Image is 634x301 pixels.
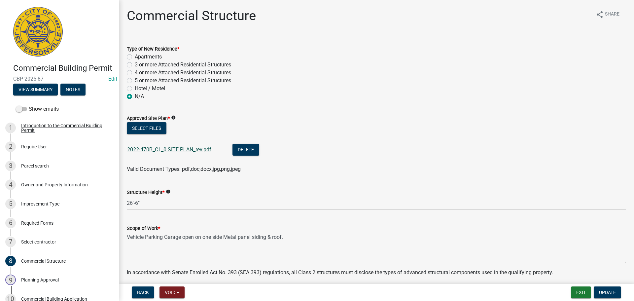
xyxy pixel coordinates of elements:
[127,226,160,231] label: Scope of Work
[21,221,53,225] div: Required Forms
[60,84,86,95] button: Notes
[5,161,16,171] div: 3
[166,189,170,194] i: info
[571,286,591,298] button: Exit
[135,85,165,93] label: Hotel / Motel
[108,76,117,82] wm-modal-confirm: Edit Application Number
[127,122,166,134] button: Select files
[60,87,86,93] wm-modal-confirm: Notes
[127,146,211,153] a: 2022-470B_C1_0 SITE PLAN_rev.pdf
[135,61,231,69] label: 3 or more Attached Residential Structures
[165,290,175,295] span: Void
[5,237,16,247] div: 7
[5,123,16,133] div: 1
[5,256,16,266] div: 8
[127,47,179,52] label: Type of New Residence
[13,7,63,56] img: City of Jeffersonville, Indiana
[171,115,176,120] i: info
[21,144,47,149] div: Require User
[232,147,259,153] wm-modal-confirm: Delete Document
[13,76,106,82] span: CBP-2025-87
[5,141,16,152] div: 2
[16,105,59,113] label: Show emails
[159,286,185,298] button: Void
[127,166,241,172] span: Valid Document Types: pdf,doc,docx,jpg,png,jpeg
[594,286,621,298] button: Update
[21,240,56,244] div: Select contractor
[21,202,59,206] div: Improvement Type
[127,8,256,24] h1: Commercial Structure
[127,116,170,121] label: Approved Site Plan
[127,190,164,195] label: Structure Height
[21,123,108,132] div: Introduction to the Commercial Building Permit
[596,11,604,19] i: share
[21,182,88,187] div: Owner and Property Information
[21,164,49,168] div: Parcel search
[5,179,16,190] div: 4
[135,53,162,61] label: Apartments
[5,275,16,285] div: 9
[108,76,117,82] a: Edit
[21,278,59,282] div: Planning Approval
[232,144,259,156] button: Delete
[590,8,625,21] button: shareShare
[5,218,16,228] div: 6
[13,87,58,93] wm-modal-confirm: Summary
[13,63,114,73] h4: Commercial Building Permit
[135,93,144,100] label: N/A
[135,69,231,77] label: 4 or more Attached Residential Structures
[132,286,154,298] button: Back
[13,84,58,95] button: View Summary
[599,290,616,295] span: Update
[5,199,16,209] div: 5
[137,290,149,295] span: Back
[127,269,626,277] p: In accordance with Senate Enrolled Act No. 393 (SEA 393) regulations, all Class 2 structures must...
[605,11,619,19] span: Share
[21,259,66,263] div: Commercial Structure
[135,77,231,85] label: 5 or more Attached Residential Structures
